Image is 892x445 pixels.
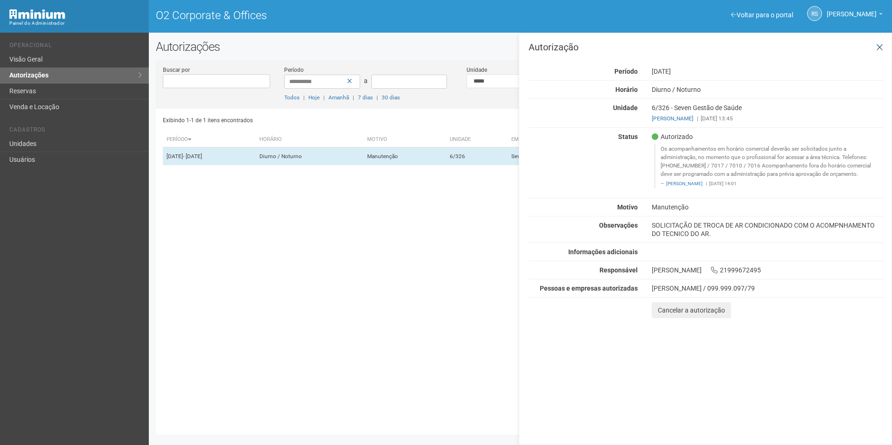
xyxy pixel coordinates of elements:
[256,147,363,166] td: Diurno / Noturno
[645,104,892,123] div: 6/326 - Seven Gestão de Saúde
[284,66,304,74] label: Período
[599,222,638,229] strong: Observações
[9,9,65,19] img: Minium
[382,94,400,101] a: 30 dias
[617,203,638,211] strong: Motivo
[652,115,693,122] a: [PERSON_NAME]
[9,126,142,136] li: Cadastros
[156,40,885,54] h2: Autorizações
[618,133,638,140] strong: Status
[163,66,190,74] label: Buscar por
[697,115,698,122] span: |
[645,67,892,76] div: [DATE]
[706,181,707,186] span: |
[827,1,877,18] span: Rayssa Soares Ribeiro
[446,132,508,147] th: Unidade
[540,285,638,292] strong: Pessoas e empresas autorizadas
[467,66,487,74] label: Unidade
[163,147,256,166] td: [DATE]
[645,203,892,211] div: Manutenção
[827,12,883,19] a: [PERSON_NAME]
[323,94,325,101] span: |
[163,113,517,127] div: Exibindo 1-1 de 1 itens encontrados
[508,147,649,166] td: Seven Gestão de Saúde
[363,147,446,166] td: Manutenção
[303,94,305,101] span: |
[645,221,892,238] div: SOLICITAÇÃO DE TROCA DE AR CONDICIONADO COM O ACOMPNHAMENTO DO TECNICO DO AR.
[328,94,349,101] a: Amanhã
[446,147,508,166] td: 6/326
[568,248,638,256] strong: Informações adicionais
[614,68,638,75] strong: Período
[652,114,885,123] div: [DATE] 13:45
[731,11,793,19] a: Voltar para o portal
[376,94,378,101] span: |
[661,181,879,187] footer: [DATE] 14:01
[358,94,373,101] a: 7 dias
[508,132,649,147] th: Empresa
[9,19,142,28] div: Painel do Administrador
[613,104,638,111] strong: Unidade
[353,94,354,101] span: |
[652,302,731,318] button: Cancelar a autorização
[284,94,300,101] a: Todos
[599,266,638,274] strong: Responsável
[652,284,885,292] div: [PERSON_NAME] / 099.999.097/79
[529,42,885,52] h3: Autorização
[156,9,514,21] h1: O2 Corporate & Offices
[256,132,363,147] th: Horário
[615,86,638,93] strong: Horário
[364,77,368,84] span: a
[654,143,885,188] blockquote: Os acompanhamentos em horário comercial deverão ser solicitados junto a administração, no momento...
[807,6,822,21] a: RS
[666,181,703,186] a: [PERSON_NAME]
[9,42,142,52] li: Operacional
[645,85,892,94] div: Diurno / Noturno
[163,132,256,147] th: Período
[183,153,202,160] span: - [DATE]
[645,266,892,274] div: [PERSON_NAME] 21999672495
[308,94,320,101] a: Hoje
[363,132,446,147] th: Motivo
[652,132,693,141] span: Autorizado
